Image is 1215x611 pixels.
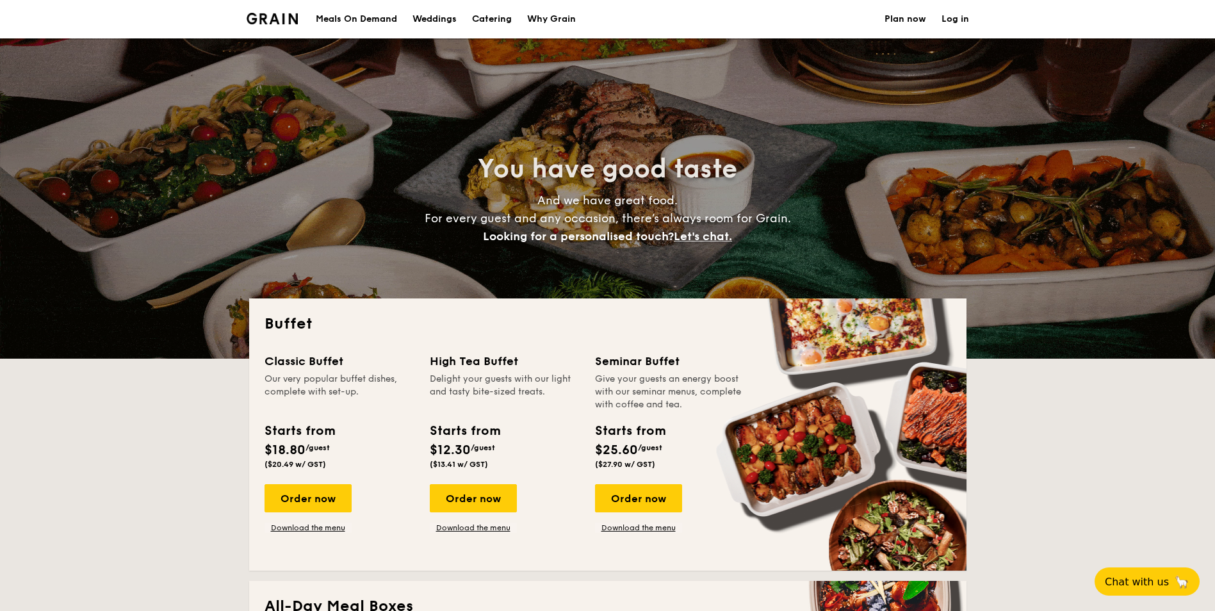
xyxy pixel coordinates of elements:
[595,352,745,370] div: Seminar Buffet
[265,460,326,469] span: ($20.49 w/ GST)
[247,13,298,24] a: Logotype
[265,484,352,512] div: Order now
[247,13,298,24] img: Grain
[430,523,517,533] a: Download the menu
[471,443,495,452] span: /guest
[430,373,580,411] div: Delight your guests with our light and tasty bite-sized treats.
[306,443,330,452] span: /guest
[478,154,737,184] span: You have good taste
[430,460,488,469] span: ($13.41 w/ GST)
[483,229,674,243] span: Looking for a personalised touch?
[425,193,791,243] span: And we have great food. For every guest and any occasion, there’s always room for Grain.
[265,523,352,533] a: Download the menu
[430,443,471,458] span: $12.30
[430,352,580,370] div: High Tea Buffet
[595,523,682,533] a: Download the menu
[1105,576,1169,588] span: Chat with us
[595,460,655,469] span: ($27.90 w/ GST)
[430,421,500,441] div: Starts from
[265,314,951,334] h2: Buffet
[1174,574,1189,589] span: 🦙
[595,421,665,441] div: Starts from
[1095,567,1200,596] button: Chat with us🦙
[674,229,732,243] span: Let's chat.
[265,421,334,441] div: Starts from
[265,352,414,370] div: Classic Buffet
[265,373,414,411] div: Our very popular buffet dishes, complete with set-up.
[595,443,638,458] span: $25.60
[595,373,745,411] div: Give your guests an energy boost with our seminar menus, complete with coffee and tea.
[595,484,682,512] div: Order now
[430,484,517,512] div: Order now
[265,443,306,458] span: $18.80
[638,443,662,452] span: /guest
